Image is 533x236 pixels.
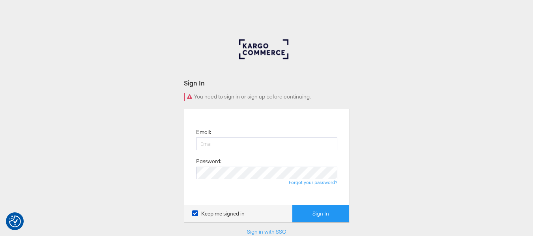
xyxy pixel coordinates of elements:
[184,93,350,101] div: You need to sign in or sign up before continuing.
[196,158,221,165] label: Password:
[196,128,211,136] label: Email:
[289,179,337,185] a: Forgot your password?
[292,205,349,223] button: Sign In
[192,210,245,217] label: Keep me signed in
[247,228,286,235] a: Sign in with SSO
[9,216,21,227] img: Revisit consent button
[9,216,21,227] button: Consent Preferences
[196,138,337,150] input: Email
[184,78,350,87] div: Sign In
